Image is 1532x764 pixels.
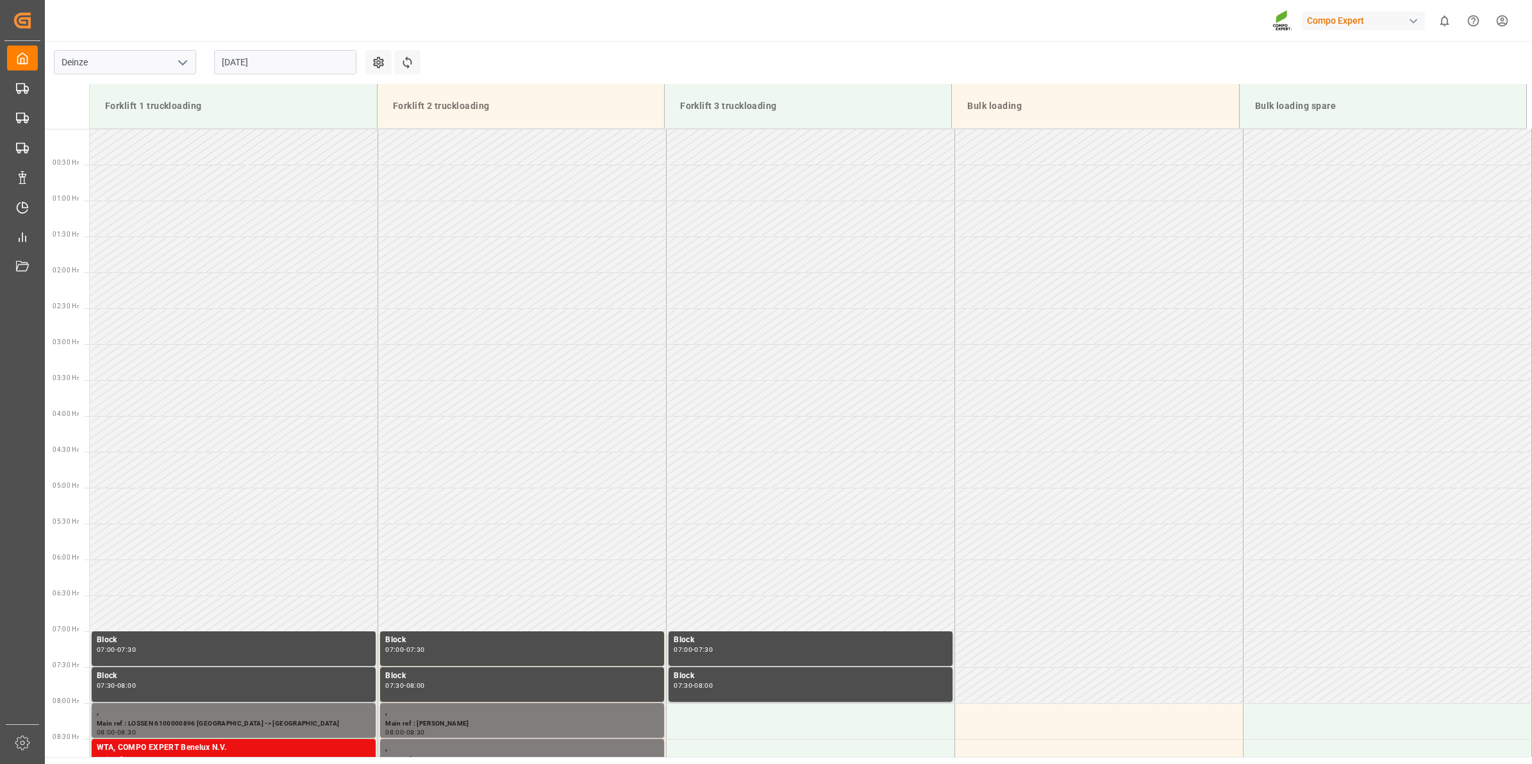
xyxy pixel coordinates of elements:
[694,683,713,688] div: 08:00
[1272,10,1293,32] img: Screenshot%202023-09-29%20at%2010.02.21.png_1712312052.png
[385,706,659,718] div: ,
[1302,8,1430,33] button: Compo Expert
[97,647,115,652] div: 07:00
[54,50,196,74] input: Type to search/select
[117,683,136,688] div: 08:00
[53,518,79,525] span: 05:30 Hr
[117,729,136,735] div: 08:30
[53,626,79,633] span: 07:00 Hr
[53,482,79,489] span: 05:00 Hr
[1430,6,1459,35] button: show 0 new notifications
[404,729,406,735] div: -
[53,661,79,668] span: 07:30 Hr
[674,647,692,652] div: 07:00
[115,683,117,688] div: -
[385,670,659,683] div: Block
[53,554,79,561] span: 06:00 Hr
[53,267,79,274] span: 02:00 Hr
[385,647,404,652] div: 07:00
[53,446,79,453] span: 04:30 Hr
[214,50,356,74] input: DD.MM.YYYY
[385,742,659,754] div: ,
[404,683,406,688] div: -
[100,94,367,118] div: Forklift 1 truckloading
[53,231,79,238] span: 01:30 Hr
[1459,6,1488,35] button: Help Center
[53,195,79,202] span: 01:00 Hr
[97,634,371,647] div: Block
[53,697,79,704] span: 08:00 Hr
[53,374,79,381] span: 03:30 Hr
[694,647,713,652] div: 07:30
[1302,12,1425,30] div: Compo Expert
[97,742,371,754] div: WTA, COMPO EXPERT Benelux N.V.
[53,338,79,345] span: 03:00 Hr
[404,647,406,652] div: -
[53,159,79,166] span: 00:30 Hr
[674,670,947,683] div: Block
[115,647,117,652] div: -
[53,590,79,597] span: 06:30 Hr
[97,718,371,729] div: Main ref : LOSSEN 6100000896 [GEOGRAPHIC_DATA] -> [GEOGRAPHIC_DATA]
[53,410,79,417] span: 04:00 Hr
[388,94,654,118] div: Forklift 2 truckloading
[385,729,404,735] div: 08:00
[97,706,371,718] div: ,
[692,647,694,652] div: -
[692,683,694,688] div: -
[385,634,659,647] div: Block
[406,683,425,688] div: 08:00
[97,670,371,683] div: Block
[53,733,79,740] span: 08:30 Hr
[674,634,947,647] div: Block
[117,647,136,652] div: 07:30
[385,683,404,688] div: 07:30
[675,94,941,118] div: Forklift 3 truckloading
[674,683,692,688] div: 07:30
[962,94,1228,118] div: Bulk loading
[385,718,659,729] div: Main ref : [PERSON_NAME]
[172,53,192,72] button: open menu
[406,647,425,652] div: 07:30
[1250,94,1516,118] div: Bulk loading spare
[53,303,79,310] span: 02:30 Hr
[97,683,115,688] div: 07:30
[115,729,117,735] div: -
[406,729,425,735] div: 08:30
[97,729,115,735] div: 08:00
